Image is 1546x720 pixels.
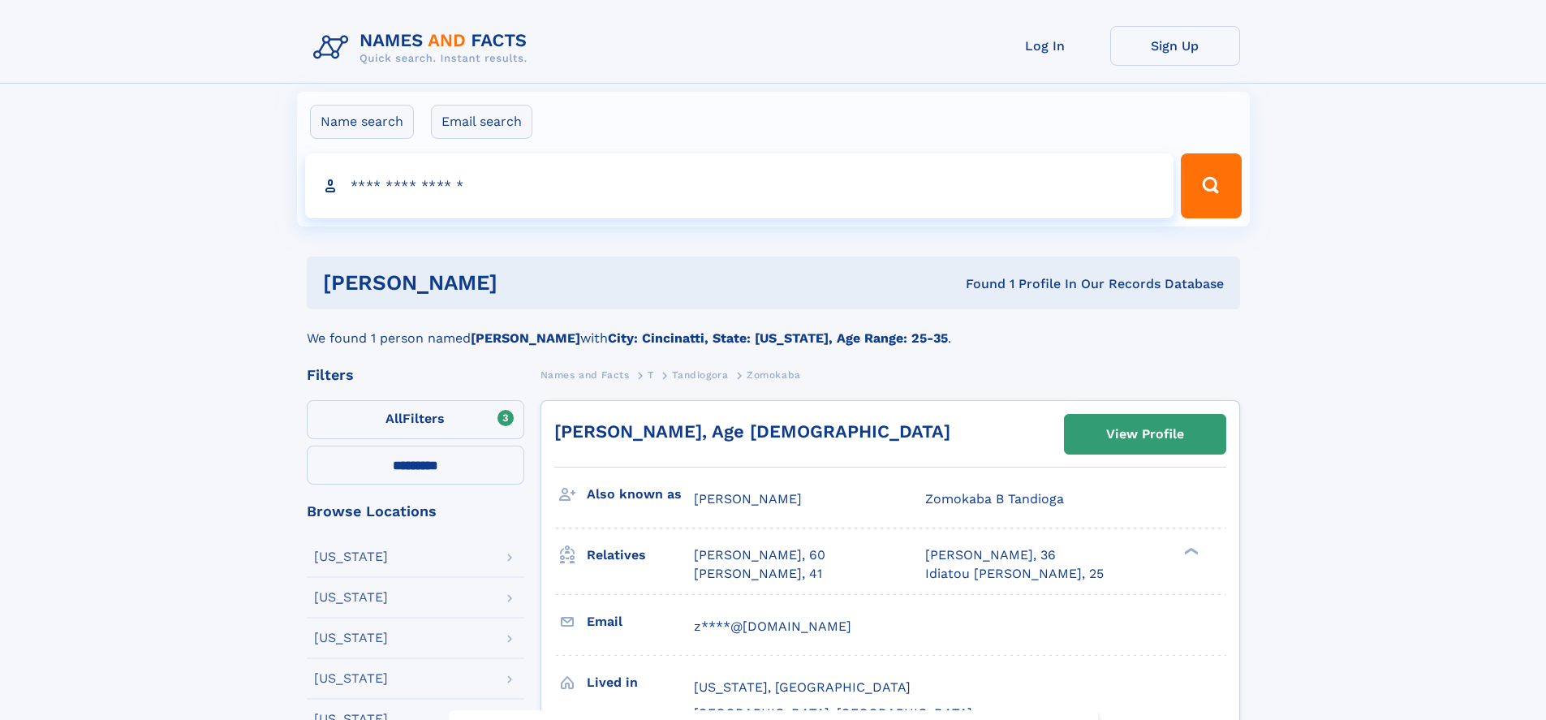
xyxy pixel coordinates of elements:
[648,369,654,381] span: T
[1065,415,1225,454] a: View Profile
[540,364,630,385] a: Names and Facts
[323,273,732,293] h1: [PERSON_NAME]
[694,546,825,564] a: [PERSON_NAME], 60
[731,275,1224,293] div: Found 1 Profile In Our Records Database
[672,364,728,385] a: Tandiogora
[307,504,524,519] div: Browse Locations
[587,608,694,636] h3: Email
[587,481,694,508] h3: Also known as
[980,26,1110,66] a: Log In
[307,400,524,439] label: Filters
[925,491,1064,507] span: Zomokaba B Tandioga
[305,153,1174,218] input: search input
[608,330,948,346] b: City: Cincinatti, State: [US_STATE], Age Range: 25-35
[431,105,532,139] label: Email search
[648,364,654,385] a: T
[1180,546,1199,557] div: ❯
[314,632,388,645] div: [US_STATE]
[314,591,388,604] div: [US_STATE]
[694,679,911,695] span: [US_STATE], [GEOGRAPHIC_DATA]
[314,550,388,563] div: [US_STATE]
[587,669,694,696] h3: Lived in
[587,541,694,569] h3: Relatives
[1110,26,1240,66] a: Sign Up
[310,105,414,139] label: Name search
[747,369,801,381] span: Zomokaba
[672,369,728,381] span: Tandiogora
[554,421,950,442] a: [PERSON_NAME], Age [DEMOGRAPHIC_DATA]
[307,368,524,382] div: Filters
[694,565,822,583] a: [PERSON_NAME], 41
[307,309,1240,348] div: We found 1 person named with .
[471,330,580,346] b: [PERSON_NAME]
[314,672,388,685] div: [US_STATE]
[307,26,540,70] img: Logo Names and Facts
[925,546,1056,564] a: [PERSON_NAME], 36
[1106,416,1184,453] div: View Profile
[925,565,1104,583] a: Idiatou [PERSON_NAME], 25
[385,411,403,426] span: All
[1181,153,1241,218] button: Search Button
[694,491,802,507] span: [PERSON_NAME]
